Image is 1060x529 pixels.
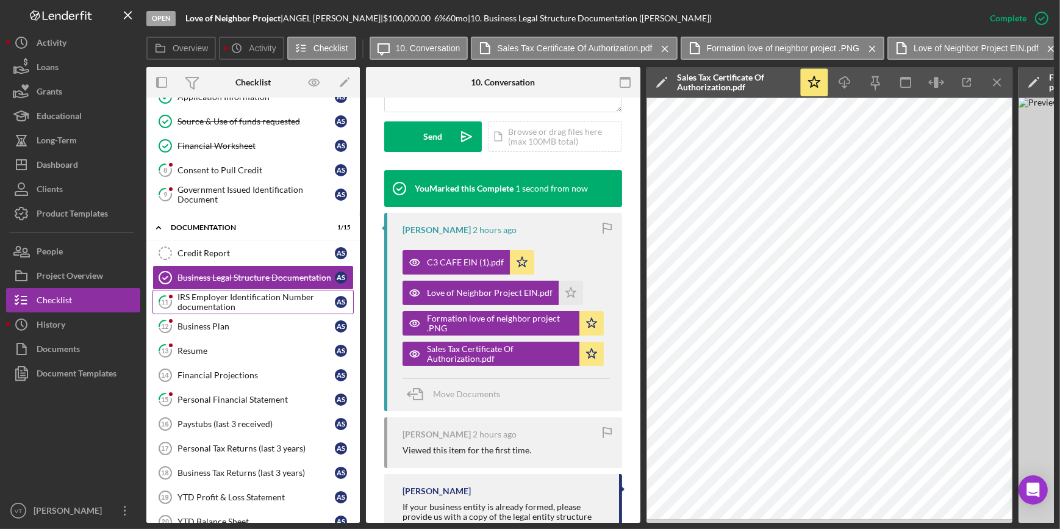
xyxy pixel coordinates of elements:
div: ANGEL [PERSON_NAME] | [283,13,383,23]
div: A S [335,491,347,503]
tspan: 12 [162,322,169,330]
text: VT [15,508,22,514]
div: Government Issued Identification Document [177,185,335,204]
button: Document Templates [6,361,140,386]
div: Personal Tax Returns (last 3 years) [177,444,335,453]
button: VT[PERSON_NAME] [6,498,140,523]
div: Financial Worksheet [177,141,335,151]
tspan: 15 [162,395,169,403]
button: People [6,239,140,264]
div: Educational [37,104,82,131]
a: 11IRS Employer Identification Number documentationAS [152,290,354,314]
button: 10. Conversation [370,37,468,60]
time: 2025-09-01 11:49 [473,225,517,235]
div: Clients [37,177,63,204]
button: Long-Term [6,128,140,153]
button: Product Templates [6,201,140,226]
div: Open [146,11,176,26]
div: Project Overview [37,264,103,291]
div: A S [335,467,347,479]
tspan: 16 [161,420,168,428]
div: A S [335,140,347,152]
tspan: 11 [162,298,169,306]
div: A S [335,442,347,455]
div: Business Tax Returns (last 3 years) [177,468,335,478]
div: $100,000.00 [383,13,434,23]
div: Love of Neighbor Project EIN.pdf [427,288,553,298]
div: Product Templates [37,201,108,229]
a: Activity [6,31,140,55]
a: 18Business Tax Returns (last 3 years)AS [152,461,354,485]
div: A S [335,369,347,381]
button: Project Overview [6,264,140,288]
div: A S [335,296,347,308]
div: Dashboard [37,153,78,180]
button: Loans [6,55,140,79]
div: Checklist [235,77,271,87]
button: Sales Tax Certificate Of Authorization.pdf [403,342,604,366]
div: A S [335,516,347,528]
div: History [37,312,65,340]
div: A S [335,164,347,176]
div: Financial Projections [177,370,335,380]
div: YTD Balance Sheet [177,517,335,527]
div: [PERSON_NAME] [403,430,471,439]
div: Checklist [37,288,72,315]
a: Credit ReportAS [152,241,354,265]
button: Educational [6,104,140,128]
div: Personal Financial Statement [177,395,335,405]
a: Source & Use of funds requestedAS [152,109,354,134]
button: Activity [219,37,284,60]
div: [PERSON_NAME] [30,498,110,526]
a: Grants [6,79,140,104]
div: Credit Report [177,248,335,258]
div: A S [335,345,347,357]
div: 10. Conversation [471,77,535,87]
div: 1 / 15 [329,224,351,231]
div: Business Legal Structure Documentation [177,273,335,282]
label: 10. Conversation [396,43,460,53]
time: 2025-09-01 11:47 [473,430,517,439]
button: Move Documents [403,379,512,409]
button: Dashboard [6,153,140,177]
button: C3 CAFE EIN (1).pdf [403,250,534,275]
div: Open Intercom Messenger [1019,475,1048,505]
label: Love of Neighbor Project EIN.pdf [914,43,1039,53]
button: Checklist [6,288,140,312]
div: Sales Tax Certificate Of Authorization.pdf [677,73,793,92]
div: Consent to Pull Credit [177,165,335,175]
div: Source & Use of funds requested [177,117,335,126]
button: Clients [6,177,140,201]
div: Long-Term [37,128,77,156]
div: A S [335,272,347,284]
time: 2025-09-01 13:56 [515,184,588,193]
tspan: 8 [163,166,167,174]
div: A S [335,418,347,430]
div: 6 % [434,13,446,23]
div: Complete [990,6,1026,31]
div: Documentation [171,224,320,231]
div: | [185,13,283,23]
div: Documents [37,337,80,364]
a: Business Legal Structure DocumentationAS [152,265,354,290]
span: Move Documents [433,389,500,399]
div: A S [335,247,347,259]
div: Activity [37,31,66,58]
button: History [6,312,140,337]
div: A S [335,115,347,128]
tspan: 13 [162,347,169,354]
button: Documents [6,337,140,361]
div: | 10. Business Legal Structure Documentation ([PERSON_NAME]) [468,13,712,23]
div: Viewed this item for the first time. [403,445,531,455]
button: Formation love of neighbor project .PNG [403,311,604,336]
label: Sales Tax Certificate Of Authorization.pdf [497,43,652,53]
tspan: 19 [161,494,168,501]
div: People [37,239,63,267]
tspan: 17 [161,445,168,452]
